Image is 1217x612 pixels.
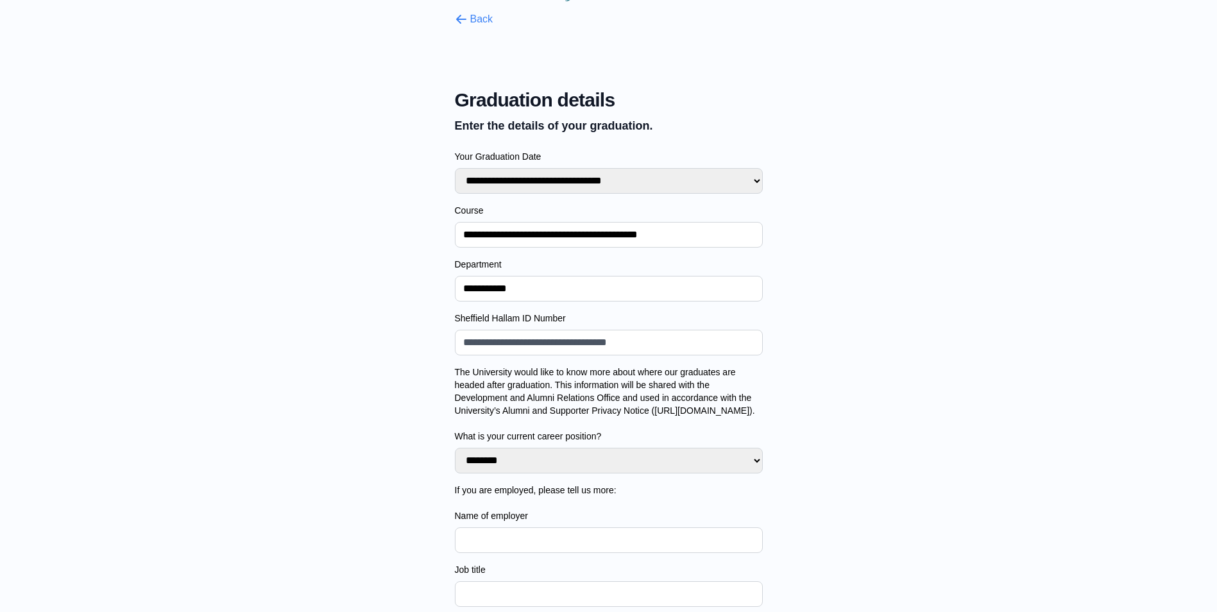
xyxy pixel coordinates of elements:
[455,89,763,112] span: Graduation details
[455,12,493,27] button: Back
[455,204,763,217] label: Course
[455,366,763,443] label: The University would like to know more about where our graduates are headed after graduation. Thi...
[455,484,763,522] label: If you are employed, please tell us more: Name of employer
[455,150,763,163] label: Your Graduation Date
[455,117,763,135] p: Enter the details of your graduation.
[455,312,763,325] label: Sheffield Hallam ID Number
[455,258,763,271] label: Department
[455,563,763,576] label: Job title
